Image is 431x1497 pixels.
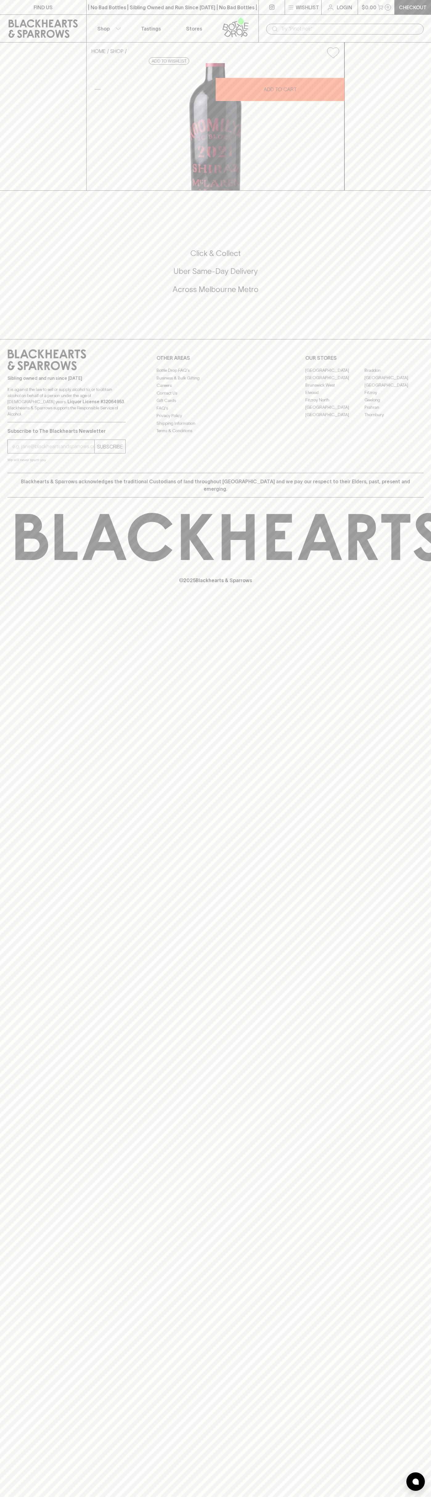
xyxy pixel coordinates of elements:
a: Stores [173,15,216,42]
a: Careers [157,382,275,389]
p: 0 [387,6,389,9]
a: Shipping Information [157,420,275,427]
a: SHOP [110,48,124,54]
p: Checkout [399,4,427,11]
p: OTHER AREAS [157,354,275,362]
div: Call to action block [7,224,424,327]
img: 39119.png [87,63,344,190]
a: [GEOGRAPHIC_DATA] [364,374,424,381]
a: FAQ's [157,404,275,412]
button: SUBSCRIBE [95,440,125,453]
a: Prahran [364,404,424,411]
a: [GEOGRAPHIC_DATA] [364,381,424,389]
a: Elwood [305,389,364,396]
button: Add to wishlist [149,57,189,65]
a: [GEOGRAPHIC_DATA] [305,374,364,381]
a: Terms & Conditions [157,427,275,435]
p: We will never spam you [7,457,126,463]
h5: Across Melbourne Metro [7,284,424,294]
a: Brunswick West [305,381,364,389]
a: Fitzroy [364,389,424,396]
button: ADD TO CART [216,78,344,101]
p: Shop [97,25,110,32]
button: Add to wishlist [325,45,342,61]
a: [GEOGRAPHIC_DATA] [305,404,364,411]
img: bubble-icon [413,1479,419,1485]
input: Try "Pinot noir" [281,24,419,34]
button: Shop [87,15,130,42]
a: Business & Bulk Gifting [157,374,275,382]
p: ADD TO CART [264,86,297,93]
h5: Uber Same-Day Delivery [7,266,424,276]
p: FIND US [34,4,53,11]
a: Gift Cards [157,397,275,404]
a: Tastings [129,15,173,42]
p: SUBSCRIBE [97,443,123,450]
p: It is against the law to sell or supply alcohol to, or to obtain alcohol on behalf of a person un... [7,386,126,417]
p: Wishlist [296,4,319,11]
a: HOME [91,48,106,54]
p: Login [337,4,352,11]
a: Contact Us [157,389,275,397]
a: [GEOGRAPHIC_DATA] [305,411,364,418]
p: Subscribe to The Blackhearts Newsletter [7,427,126,435]
p: Sibling owned and run since [DATE] [7,375,126,381]
strong: Liquor License #32064953 [67,399,124,404]
a: Fitzroy North [305,396,364,404]
p: $0.00 [362,4,376,11]
h5: Click & Collect [7,248,424,258]
a: Bottle Drop FAQ's [157,367,275,374]
a: [GEOGRAPHIC_DATA] [305,367,364,374]
p: Blackhearts & Sparrows acknowledges the traditional Custodians of land throughout [GEOGRAPHIC_DAT... [12,478,419,493]
input: e.g. jane@blackheartsandsparrows.com.au [12,442,94,452]
a: Thornbury [364,411,424,418]
a: Geelong [364,396,424,404]
p: Stores [186,25,202,32]
a: Braddon [364,367,424,374]
a: Privacy Policy [157,412,275,420]
p: OUR STORES [305,354,424,362]
p: Tastings [141,25,161,32]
